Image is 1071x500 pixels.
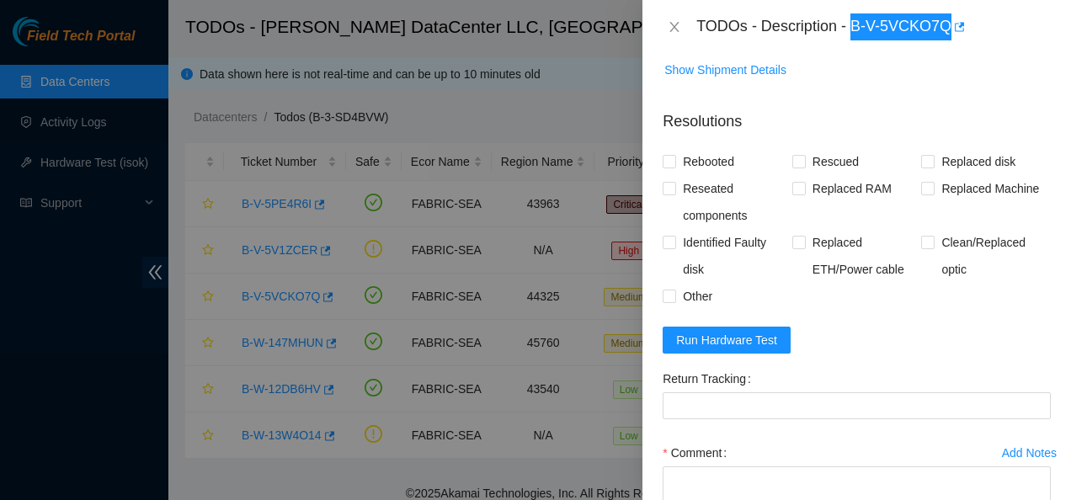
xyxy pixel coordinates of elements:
[1002,447,1057,459] div: Add Notes
[676,331,777,349] span: Run Hardware Test
[663,439,733,466] label: Comment
[1001,439,1058,466] button: Add Notes
[663,19,686,35] button: Close
[806,229,922,283] span: Replaced ETH/Power cable
[668,20,681,34] span: close
[663,392,1051,419] input: Return Tracking
[664,61,786,79] span: Show Shipment Details
[806,148,866,175] span: Rescued
[663,56,787,83] button: Show Shipment Details
[696,13,1051,40] div: TODOs - Description - B-V-5VCKO7Q
[676,283,719,310] span: Other
[676,229,792,283] span: Identified Faulty disk
[935,229,1051,283] span: Clean/Replaced optic
[935,148,1022,175] span: Replaced disk
[663,365,758,392] label: Return Tracking
[935,175,1046,202] span: Replaced Machine
[676,148,741,175] span: Rebooted
[806,175,898,202] span: Replaced RAM
[663,97,1051,133] p: Resolutions
[663,327,791,354] button: Run Hardware Test
[676,175,792,229] span: Reseated components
